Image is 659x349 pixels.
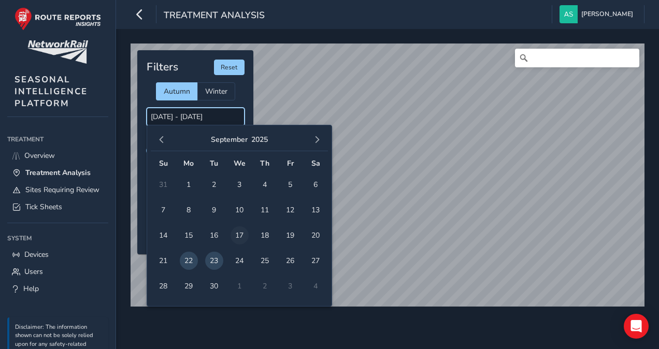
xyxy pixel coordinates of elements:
[307,226,325,244] span: 20
[25,168,91,178] span: Treatment Analysis
[25,185,99,195] span: Sites Requiring Review
[25,202,62,212] span: Tick Sheets
[515,49,639,67] input: Search
[7,280,108,297] a: Help
[256,176,274,194] span: 4
[7,181,108,198] a: Sites Requiring Review
[24,250,49,259] span: Devices
[156,82,197,100] div: Autumn
[180,201,198,219] span: 8
[154,226,173,244] span: 14
[560,5,578,23] img: diamond-layout
[256,252,274,270] span: 25
[211,135,248,144] button: September
[154,201,173,219] span: 7
[15,7,101,31] img: rr logo
[251,135,268,144] button: 2025
[205,176,223,194] span: 2
[164,9,265,23] span: Treatment Analysis
[307,252,325,270] span: 27
[307,201,325,219] span: 13
[197,82,235,100] div: Winter
[205,226,223,244] span: 16
[205,201,223,219] span: 9
[581,5,633,23] span: [PERSON_NAME]
[234,158,246,168] span: We
[180,277,198,295] span: 29
[307,176,325,194] span: 6
[205,86,227,96] span: Winter
[624,314,649,339] div: Open Intercom Messenger
[560,5,637,23] button: [PERSON_NAME]
[210,158,218,168] span: Tu
[7,246,108,263] a: Devices
[27,40,88,64] img: customer logo
[287,158,294,168] span: Fr
[231,201,249,219] span: 10
[7,198,108,215] a: Tick Sheets
[23,284,39,294] span: Help
[24,267,43,277] span: Users
[15,74,88,109] span: SEASONAL INTELLIGENCE PLATFORM
[180,252,198,270] span: 22
[7,147,108,164] a: Overview
[231,226,249,244] span: 17
[231,252,249,270] span: 24
[256,226,274,244] span: 18
[7,164,108,181] a: Treatment Analysis
[260,158,269,168] span: Th
[281,226,299,244] span: 19
[311,158,320,168] span: Sa
[154,277,173,295] span: 28
[7,263,108,280] a: Users
[281,176,299,194] span: 5
[281,201,299,219] span: 12
[131,43,644,307] canvas: Map
[24,151,55,161] span: Overview
[183,158,194,168] span: Mo
[180,176,198,194] span: 1
[214,60,245,75] button: Reset
[256,201,274,219] span: 11
[7,230,108,246] div: System
[180,226,198,244] span: 15
[205,252,223,270] span: 23
[7,132,108,147] div: Treatment
[147,61,178,74] h4: Filters
[159,158,168,168] span: Su
[164,86,190,96] span: Autumn
[281,252,299,270] span: 26
[154,252,173,270] span: 21
[231,176,249,194] span: 3
[205,277,223,295] span: 30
